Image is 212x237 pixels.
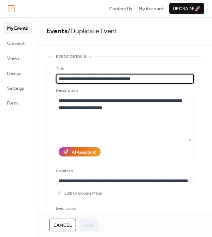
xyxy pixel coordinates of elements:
span: My Events [7,25,28,32]
div: Title [56,65,193,72]
span: Connect [7,40,25,47]
a: Events [47,25,67,38]
span: Design [7,70,21,77]
a: Connect [3,37,32,49]
span: Link to Google Maps [64,190,102,197]
button: Cancel [49,219,76,231]
a: Settings [3,82,32,94]
a: Design [3,67,32,79]
a: Form [3,97,32,108]
a: Views [3,52,32,64]
div: AI Assistant [72,149,96,156]
a: My Events [3,22,32,34]
span: Form [7,100,18,107]
a: My Account [139,5,163,12]
div: Location [56,168,193,175]
div: Description [56,87,193,94]
span: Views [7,55,19,62]
span: Upgrade 🚀 [173,5,201,12]
span: / Duplicate Event [67,25,118,38]
img: logo [8,5,15,12]
span: Event details [56,53,86,60]
div: Event color [56,205,108,212]
span: Settings [7,85,24,92]
span: Cancel [53,222,72,229]
button: AI Assistant [59,147,101,156]
button: Upgrade🚀 [169,3,204,14]
a: Contact Us [109,5,132,12]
